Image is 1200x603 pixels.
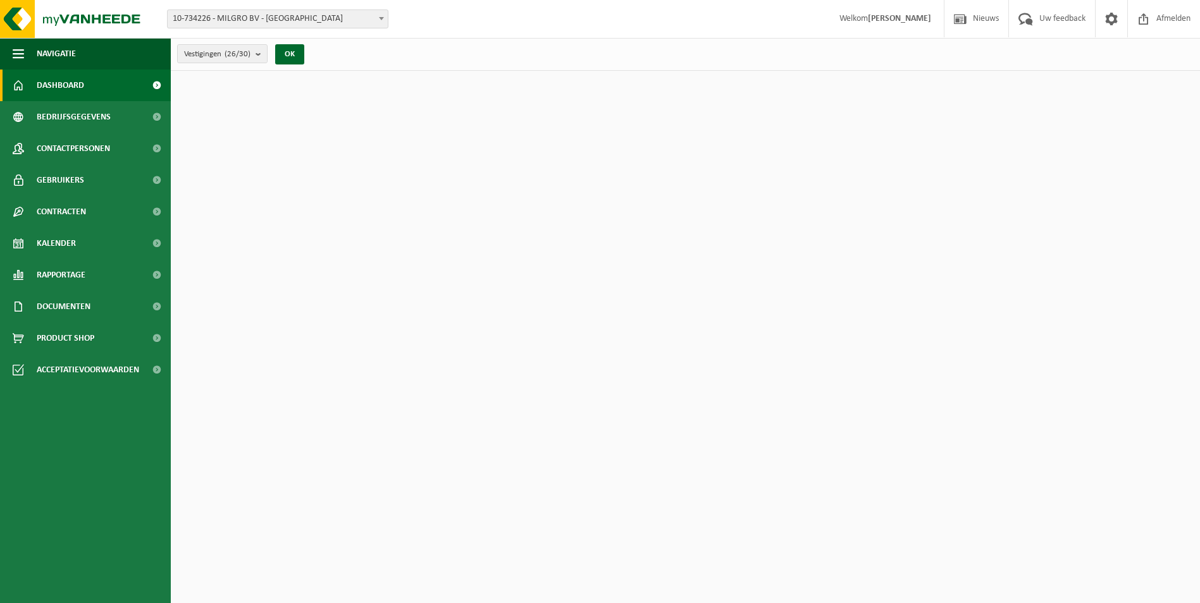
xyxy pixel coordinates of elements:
[275,44,304,64] button: OK
[37,354,139,386] span: Acceptatievoorwaarden
[37,164,84,196] span: Gebruikers
[37,196,86,228] span: Contracten
[37,38,76,70] span: Navigatie
[868,14,931,23] strong: [PERSON_NAME]
[168,10,388,28] span: 10-734226 - MILGRO BV - ROTTERDAM
[177,44,268,63] button: Vestigingen(26/30)
[37,133,110,164] span: Contactpersonen
[37,259,85,291] span: Rapportage
[37,70,84,101] span: Dashboard
[37,322,94,354] span: Product Shop
[225,50,251,58] count: (26/30)
[37,101,111,133] span: Bedrijfsgegevens
[37,291,90,322] span: Documenten
[37,228,76,259] span: Kalender
[184,45,251,64] span: Vestigingen
[167,9,388,28] span: 10-734226 - MILGRO BV - ROTTERDAM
